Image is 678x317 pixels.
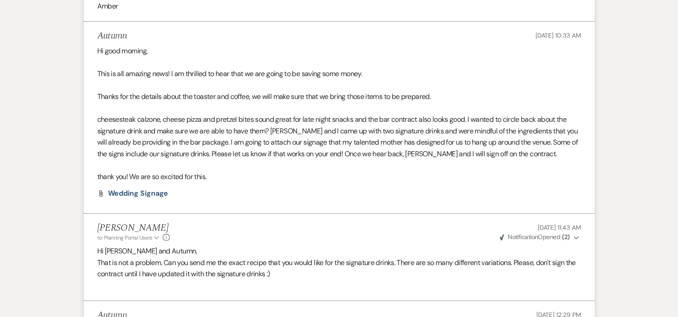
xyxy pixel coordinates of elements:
[97,91,581,103] p: Thanks for the details about the toaster and coffee, we will make sure that we bring those items ...
[97,234,152,241] span: to: Planning Portal Users
[97,0,581,12] p: Amber
[97,257,581,280] p: That is not a problem. Can you send me the exact recipe that you would like for the signature dri...
[108,188,168,198] span: Wedding Signage
[97,45,581,57] p: Hi good morning,
[500,233,570,241] span: Opened
[561,233,570,241] strong: ( 2 )
[97,114,581,159] p: cheesesteak calzone, cheese pizza and pretzel bites sound great for late night snacks and the bar...
[97,30,127,42] h5: Autumn
[508,233,538,241] span: Notification
[498,232,581,242] button: NotificationOpened (2)
[97,234,161,242] button: to: Planning Portal Users
[97,171,581,183] p: thank you! We are so excited for this.
[97,223,170,234] h5: [PERSON_NAME]
[108,190,168,197] a: Wedding Signage
[97,68,581,80] p: This is all amazing news! I am thrilled to hear that we are going to be saving some money.
[97,245,581,257] p: Hi [PERSON_NAME] and Autumn,
[535,31,581,39] span: [DATE] 10:33 AM
[538,223,581,231] span: [DATE] 11:43 AM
